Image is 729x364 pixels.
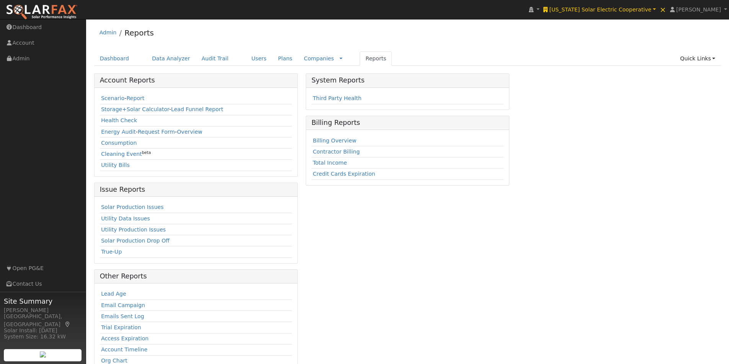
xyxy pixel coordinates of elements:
[177,129,202,135] a: Overview
[4,312,82,328] div: [GEOGRAPHIC_DATA], [GEOGRAPHIC_DATA]
[101,358,127,364] a: Org Chart
[4,327,82,335] div: Solar Install: [DATE]
[313,138,356,144] a: Billing Overview
[4,306,82,314] div: [PERSON_NAME]
[101,129,136,135] a: Energy Audit
[196,52,234,66] a: Audit Trail
[4,296,82,306] span: Site Summary
[124,28,154,37] a: Reports
[146,52,196,66] a: Data Analyzer
[100,186,292,194] h5: Issue Reports
[64,321,71,327] a: Map
[101,151,142,157] a: Cleaning Event
[101,95,124,101] a: Scenario
[6,4,78,20] img: SolarFax
[674,52,721,66] a: Quick Links
[272,52,298,66] a: Plans
[101,324,141,330] a: Trial Expiration
[171,106,223,112] a: Lead Funnel Report
[101,249,122,255] a: True-Up
[313,149,360,155] a: Contractor Billing
[100,126,292,138] td: - -
[100,93,292,104] td: -
[101,117,137,123] a: Health Check
[101,313,144,319] a: Emails Sent Log
[100,104,292,115] td: -
[101,291,126,297] a: Lead Age
[138,129,175,135] a: Request Form
[101,335,148,341] a: Access Expiration
[101,204,163,210] a: Solar Production Issues
[99,29,117,36] a: Admin
[676,6,721,13] span: [PERSON_NAME]
[304,55,334,61] a: Companies
[101,346,147,353] a: Account Timeline
[101,226,166,233] a: Utility Production Issues
[142,150,151,155] sup: beta
[40,351,46,358] img: retrieve
[4,333,82,341] div: System Size: 16.32 kW
[100,272,292,280] h5: Other Reports
[311,119,504,127] h5: Billing Reports
[313,171,375,177] a: Credit Cards Expiration
[549,6,651,13] span: [US_STATE] Solar Electric Cooperative
[101,215,150,222] a: Utility Data Issues
[360,52,392,66] a: Reports
[101,106,169,112] a: Storage+Solar Calculator
[313,160,347,166] a: Total Income
[100,76,292,84] h5: Account Reports
[127,95,145,101] a: Report
[660,5,666,14] span: ×
[94,52,135,66] a: Dashboard
[313,95,361,101] a: Third Party Health
[311,76,504,84] h5: System Reports
[101,162,130,168] a: Utility Bills
[101,238,170,244] a: Solar Production Drop Off
[101,140,137,146] a: Consumption
[101,302,145,308] a: Email Campaign
[246,52,272,66] a: Users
